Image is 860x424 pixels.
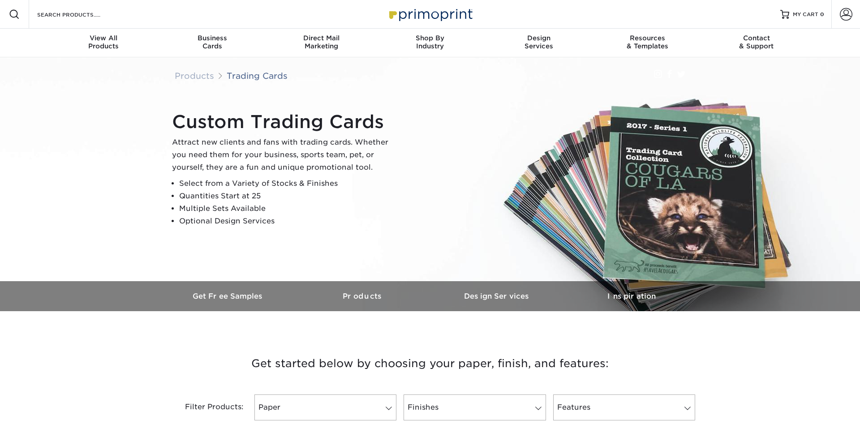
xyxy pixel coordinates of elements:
div: Cards [158,34,267,50]
li: Quantities Start at 25 [179,190,396,202]
div: Industry [376,34,485,50]
div: & Support [702,34,811,50]
p: Attract new clients and fans with trading cards. Whether you need them for your business, sports ... [172,136,396,174]
a: Inspiration [564,281,699,311]
a: Get Free Samples [161,281,296,311]
span: Design [484,34,593,42]
a: Shop ByIndustry [376,29,485,57]
a: Products [296,281,430,311]
li: Select from a Variety of Stocks & Finishes [179,177,396,190]
span: MY CART [793,11,818,18]
h3: Get started below by choosing your paper, finish, and features: [168,343,692,384]
span: View All [49,34,158,42]
a: View AllProducts [49,29,158,57]
a: Design Services [430,281,564,311]
div: Marketing [267,34,376,50]
a: DesignServices [484,29,593,57]
span: Contact [702,34,811,42]
div: Products [49,34,158,50]
span: Shop By [376,34,485,42]
h1: Custom Trading Cards [172,111,396,133]
img: Primoprint [385,4,475,24]
h3: Design Services [430,292,564,300]
a: Paper [254,394,396,420]
h3: Inspiration [564,292,699,300]
div: & Templates [593,34,702,50]
a: Products [175,71,214,81]
div: Filter Products: [161,394,251,420]
span: Direct Mail [267,34,376,42]
span: Resources [593,34,702,42]
a: Trading Cards [227,71,288,81]
a: BusinessCards [158,29,267,57]
a: Features [553,394,695,420]
a: Resources& Templates [593,29,702,57]
a: Finishes [404,394,546,420]
h3: Products [296,292,430,300]
li: Multiple Sets Available [179,202,396,215]
div: Services [484,34,593,50]
a: Contact& Support [702,29,811,57]
li: Optional Design Services [179,215,396,227]
a: Direct MailMarketing [267,29,376,57]
h3: Get Free Samples [161,292,296,300]
span: 0 [820,11,824,17]
span: Business [158,34,267,42]
input: SEARCH PRODUCTS..... [36,9,124,20]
